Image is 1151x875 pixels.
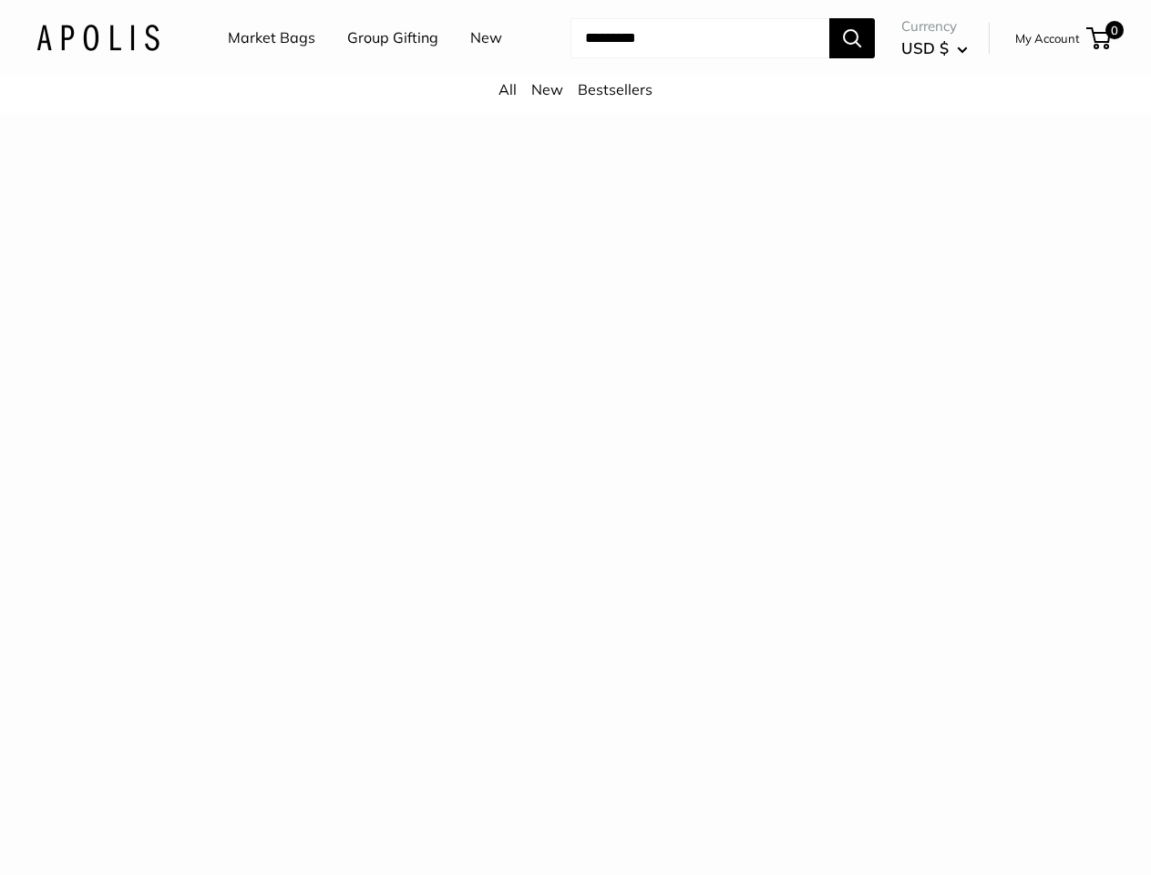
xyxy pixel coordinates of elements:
a: 0 [1088,27,1111,49]
a: Group Gifting [347,25,438,52]
img: Apolis [36,25,159,51]
a: All [498,80,517,98]
span: USD $ [901,38,949,57]
a: My Account [1015,27,1080,49]
a: Bestsellers [578,80,653,98]
input: Search... [570,18,829,58]
a: Market Bags [228,25,315,52]
span: 0 [1105,21,1124,39]
button: USD $ [901,34,968,63]
button: Search [829,18,875,58]
a: New [531,80,563,98]
span: Currency [901,14,968,39]
a: New [470,25,502,52]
